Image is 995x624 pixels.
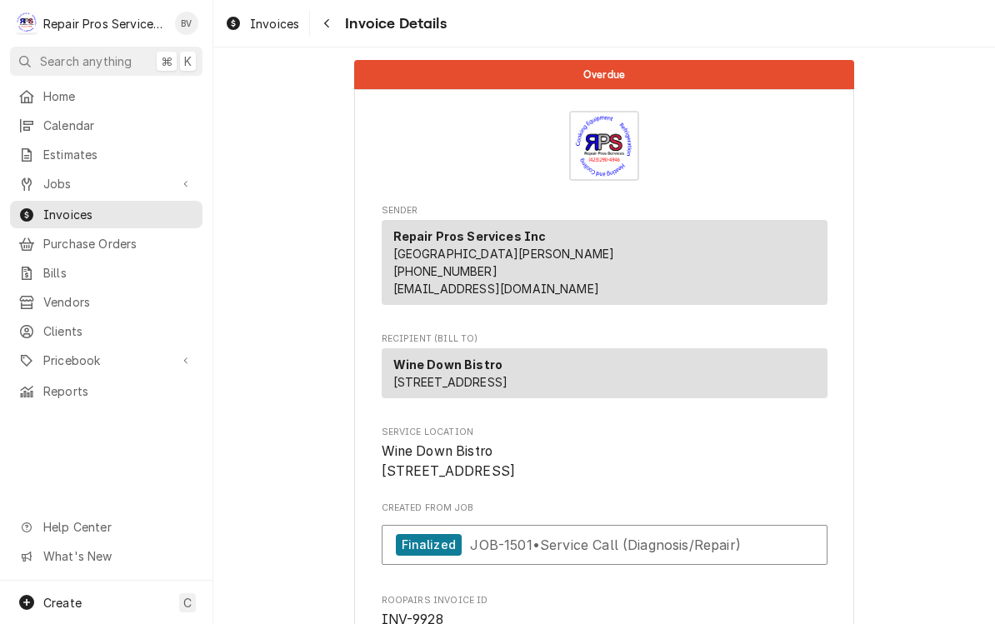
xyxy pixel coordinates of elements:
[40,52,132,70] span: Search anything
[43,15,166,32] div: Repair Pros Services Inc
[393,247,615,261] span: [GEOGRAPHIC_DATA][PERSON_NAME]
[10,112,202,139] a: Calendar
[382,525,827,566] a: View Job
[583,69,625,80] span: Overdue
[10,170,202,197] a: Go to Jobs
[10,230,202,257] a: Purchase Orders
[10,347,202,374] a: Go to Pricebook
[43,117,194,134] span: Calendar
[15,12,38,35] div: R
[382,204,827,312] div: Invoice Sender
[396,534,462,557] div: Finalized
[382,332,827,346] span: Recipient (Bill To)
[382,348,827,405] div: Recipient (Bill To)
[393,375,508,389] span: [STREET_ADDRESS]
[382,220,827,305] div: Sender
[175,12,198,35] div: BV
[43,146,194,163] span: Estimates
[43,87,194,105] span: Home
[161,52,172,70] span: ⌘
[382,204,827,217] span: Sender
[10,201,202,228] a: Invoices
[382,443,516,479] span: Wine Down Bistro [STREET_ADDRESS]
[43,322,194,340] span: Clients
[43,175,169,192] span: Jobs
[393,264,497,278] a: [PHONE_NUMBER]
[382,426,827,439] span: Service Location
[393,229,547,243] strong: Repair Pros Services Inc
[382,426,827,482] div: Service Location
[354,60,854,89] div: Status
[382,348,827,398] div: Recipient (Bill To)
[43,352,169,369] span: Pricebook
[218,10,306,37] a: Invoices
[10,377,202,405] a: Reports
[313,10,340,37] button: Navigate back
[15,12,38,35] div: Repair Pros Services Inc's Avatar
[43,293,194,311] span: Vendors
[569,111,639,181] img: Logo
[10,513,202,541] a: Go to Help Center
[382,332,827,406] div: Invoice Recipient
[175,12,198,35] div: Brian Volker's Avatar
[382,502,827,573] div: Created From Job
[382,220,827,312] div: Sender
[10,317,202,345] a: Clients
[43,518,192,536] span: Help Center
[43,206,194,223] span: Invoices
[43,547,192,565] span: What's New
[10,542,202,570] a: Go to What's New
[393,282,599,296] a: [EMAIL_ADDRESS][DOMAIN_NAME]
[184,52,192,70] span: K
[183,594,192,612] span: C
[10,288,202,316] a: Vendors
[382,442,827,481] span: Service Location
[43,264,194,282] span: Bills
[382,594,827,607] span: Roopairs Invoice ID
[470,536,740,552] span: JOB-1501 • Service Call (Diagnosis/Repair)
[250,15,299,32] span: Invoices
[393,357,503,372] strong: Wine Down Bistro
[10,47,202,76] button: Search anything⌘K
[340,12,446,35] span: Invoice Details
[10,141,202,168] a: Estimates
[43,382,194,400] span: Reports
[10,259,202,287] a: Bills
[382,502,827,515] span: Created From Job
[10,82,202,110] a: Home
[43,235,194,252] span: Purchase Orders
[43,596,82,610] span: Create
